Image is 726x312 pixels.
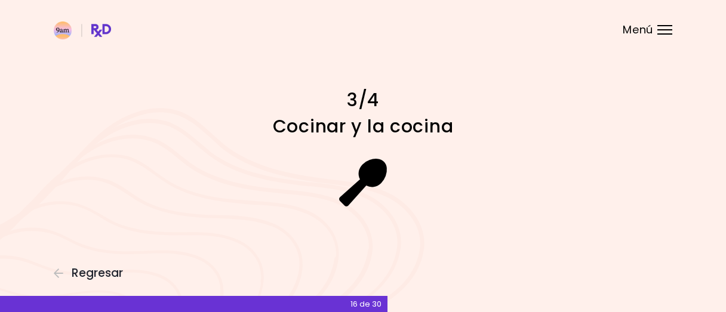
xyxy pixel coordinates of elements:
h1: 3/4 [154,88,572,112]
span: Menú [623,24,653,35]
span: Regresar [72,267,123,280]
img: RxDiet [54,21,111,39]
h1: Cocinar y la cocina [154,115,572,138]
button: Regresar [54,267,125,280]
